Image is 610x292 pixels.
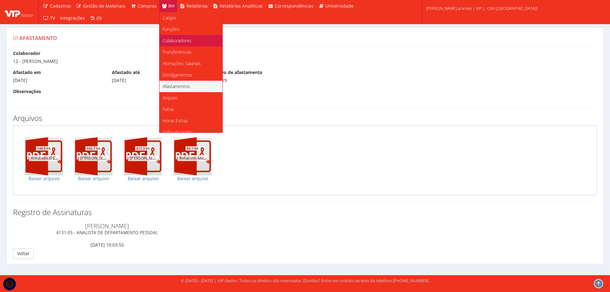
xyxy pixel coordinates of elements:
[163,106,174,112] span: Faltas
[50,3,71,9] span: Cadastros
[181,278,430,284] div: © [DATE] - [DATE] | VIP Gestor. Todos os direitos são reservados. Dúvidas? Entre em contato atrav...
[159,12,222,24] a: Cargos
[159,69,222,81] a: Desligamentos
[58,12,87,24] a: Integrações
[85,146,101,151] span: 666.7 KB
[163,60,201,66] span: Alterações Salariais
[159,81,222,92] a: Afastamentos
[163,15,176,21] span: Cargos
[25,175,63,182] a: Baixar arquivo
[211,77,498,84] div: CID F29
[8,220,206,248] div: [DATE] 10:03:55
[186,3,208,9] span: Relatórios
[426,5,538,11] span: [PERSON_NAME].arantes | VIP L. CBV ([GEOGRAPHIC_DATA])
[13,77,102,84] div: [DATE]
[159,104,222,115] a: Faltas
[163,118,188,124] span: Horas Extras
[13,88,41,95] label: Observações
[163,129,193,135] span: Folha de ponto
[13,248,34,259] a: Voltar
[163,95,177,101] span: Arquivo
[186,146,200,151] span: 85.1 KB
[128,155,171,161] span: [PERSON_NAME].pdf
[163,72,192,78] span: Desligamentos
[159,126,222,138] a: Folha de ponto
[112,77,201,84] div: [DATE]
[163,49,192,55] span: Transferências
[60,15,85,21] span: Integrações
[50,15,55,21] span: TV
[74,175,112,182] a: Baixar arquivo
[159,92,222,104] a: Arquivo
[138,3,157,9] span: Compras
[163,26,180,32] span: Funções
[87,12,105,24] a: (0)
[78,155,122,161] span: [PERSON_NAME].pdf
[159,35,222,46] a: Colaboradores
[29,155,90,161] span: Atestado [PERSON_NAME].pdf
[36,146,52,151] span: 148.8 KB
[83,3,125,9] span: Gestão de Materiais
[112,69,140,76] label: Afastado até
[13,223,201,236] h4: [PERSON_NAME]
[163,37,192,44] span: Colaboradores
[124,175,162,182] a: Baixar arquivo
[56,230,158,235] small: 4131-05 - ANALISTA DE DEPARTAMENTO PESSOAL
[159,46,222,58] a: Transferências
[13,114,597,122] h3: Arquivos
[159,115,222,126] a: Horas Extras
[97,15,102,21] span: (0)
[159,24,222,35] a: Funções
[19,35,57,42] span: Afastamento
[275,3,314,9] span: Correspondências
[40,12,58,24] a: TV
[178,155,254,161] span: Relatorio Medico [PERSON_NAME].pdf
[5,7,33,17] img: logo
[325,3,354,9] span: Universidade
[13,69,41,76] label: Afastado em
[211,69,262,76] label: Motivo de afastamento
[220,3,263,9] span: Relatórios Analíticos
[13,58,597,65] div: 12 - [PERSON_NAME]
[173,175,212,182] a: Baixar arquivo
[13,208,597,216] h3: Registro de Assinaturas
[13,50,40,57] label: Colaborador
[135,146,151,151] span: 617.2 KB
[159,58,222,69] a: Alterações Salariais
[163,83,190,89] span: Afastamentos
[168,3,174,9] span: RH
